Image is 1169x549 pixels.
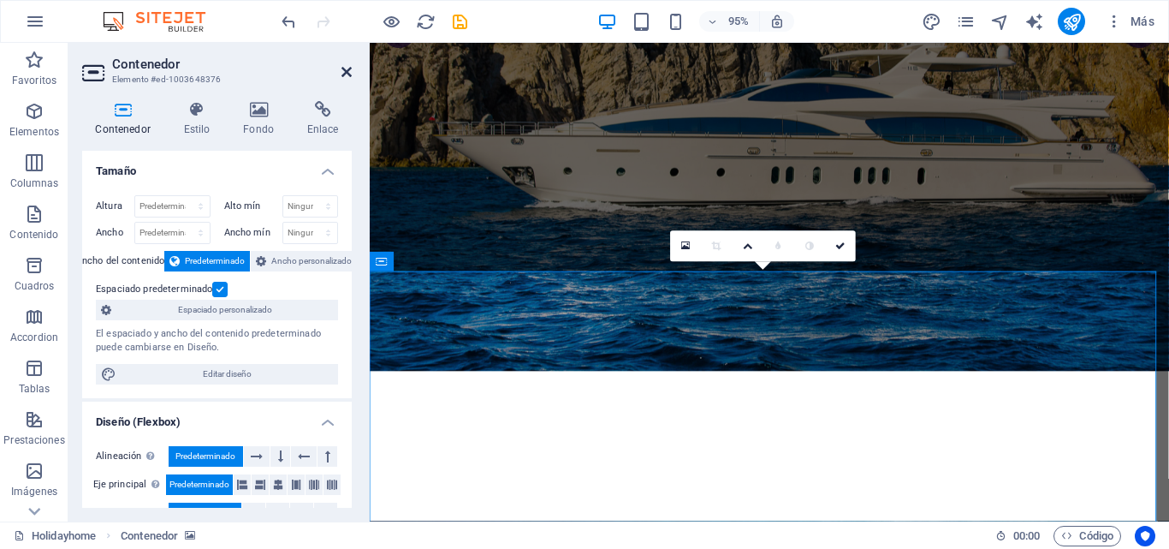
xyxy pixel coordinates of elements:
p: Columnas [10,176,59,190]
h6: 95% [725,11,752,32]
p: Elementos [9,125,59,139]
p: Imágenes [11,485,57,498]
h6: Tiempo de la sesión [995,526,1041,546]
span: Predeterminado [169,474,229,495]
a: Haz clic para cancelar la selección y doble clic para abrir páginas [14,526,96,546]
i: Este elemento contiene un fondo [185,531,195,540]
span: Predeterminado [175,503,235,523]
label: Espaciado predeterminado [96,279,212,300]
span: Código [1061,526,1113,546]
a: Escala de grises [794,230,825,261]
button: publish [1058,8,1085,35]
button: Predeterminado [169,503,241,523]
span: 00 00 [1013,526,1040,546]
nav: breadcrumb [121,526,195,546]
button: Predeterminado [166,474,233,495]
label: Ancho mín [224,228,282,237]
p: Prestaciones [3,433,64,447]
h2: Contenedor [112,57,352,72]
i: Al redimensionar, ajustar el nivel de zoom automáticamente para ajustarse al dispositivo elegido. [769,14,785,29]
p: Cuadros [15,279,55,293]
a: Confirmar ( Ctrl ⏎ ) [825,230,856,261]
button: text_generator [1024,11,1044,32]
label: Ancho del contenido [76,251,165,272]
h4: Fondo [230,101,294,137]
button: reload [415,11,436,32]
button: pages [955,11,976,32]
label: Eje lateral [96,503,169,523]
h4: Estilo [170,101,230,137]
span: Predeterminado [185,251,245,272]
a: Cambiar orientación [733,230,763,261]
button: navigator [989,11,1010,32]
h3: Elemento #ed-1003648376 [112,72,317,87]
label: Alineación [96,446,169,467]
p: Favoritos [12,74,56,87]
button: Editar diseño [96,364,338,385]
button: Haz clic para salir del modo de previsualización y seguir editando [381,11,401,32]
span: : [1025,529,1028,542]
i: Volver a cargar página [416,12,436,32]
p: Contenido [9,228,58,242]
span: Más [1106,13,1154,30]
button: Predeterminado [164,251,250,272]
h4: Contenedor [82,101,170,137]
i: Publicar [1062,12,1082,32]
button: Código [1053,526,1121,546]
label: Alto mín [224,201,282,211]
span: Predeterminado [175,446,235,467]
span: Haz clic para seleccionar y doble clic para editar [121,526,178,546]
h4: Tamaño [82,151,352,182]
a: Desenfoque [763,230,794,261]
a: Modo de recorte [702,230,733,261]
i: Diseño (Ctrl+Alt+Y) [922,12,941,32]
p: Accordion [10,331,58,344]
button: Ancho personalizado [251,251,357,272]
label: Altura [96,201,134,211]
label: Eje principal [93,474,166,495]
span: Editar diseño [122,364,333,385]
button: design [921,11,941,32]
button: Predeterminado [169,446,243,467]
button: Espaciado personalizado [96,300,338,320]
p: Tablas [19,382,50,396]
a: Selecciona archivos del administrador de archivos, de la galería de fotos o carga archivo(s) [671,230,702,261]
div: El espaciado y ancho del contenido predeterminado puede cambiarse en Diseño. [96,327,338,355]
img: Editor Logo [98,11,227,32]
i: AI Writer [1024,12,1044,32]
i: Deshacer: Cambiar fondo (Ctrl+Z) [279,12,299,32]
h4: Diseño (Flexbox) [82,402,352,433]
i: Navegador [990,12,1010,32]
button: save [449,11,470,32]
i: Páginas (Ctrl+Alt+S) [956,12,976,32]
h4: Enlace [294,101,352,137]
button: undo [278,11,299,32]
button: Usercentrics [1135,526,1155,546]
label: Ancho [96,228,134,237]
button: 95% [699,11,760,32]
span: Espaciado personalizado [116,300,333,320]
button: Más [1099,8,1161,35]
span: Ancho personalizado [271,251,352,272]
